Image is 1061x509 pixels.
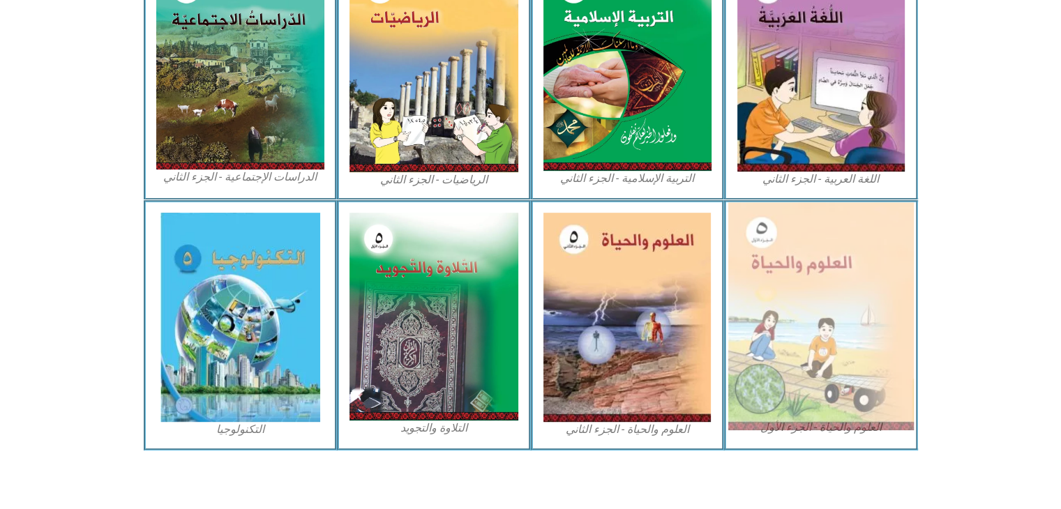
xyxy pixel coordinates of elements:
[543,171,712,186] figcaption: التربية الإسلامية - الجزء الثاني
[349,172,518,188] figcaption: الرياضيات - الجزء الثاني
[737,172,905,187] figcaption: اللغة العربية - الجزء الثاني
[543,422,712,437] figcaption: العلوم والحياة - الجزء الثاني
[156,422,325,437] figcaption: التكنولوجيا
[349,420,518,436] figcaption: التلاوة والتجويد
[156,169,325,185] figcaption: الدراسات الإجتماعية - الجزء الثاني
